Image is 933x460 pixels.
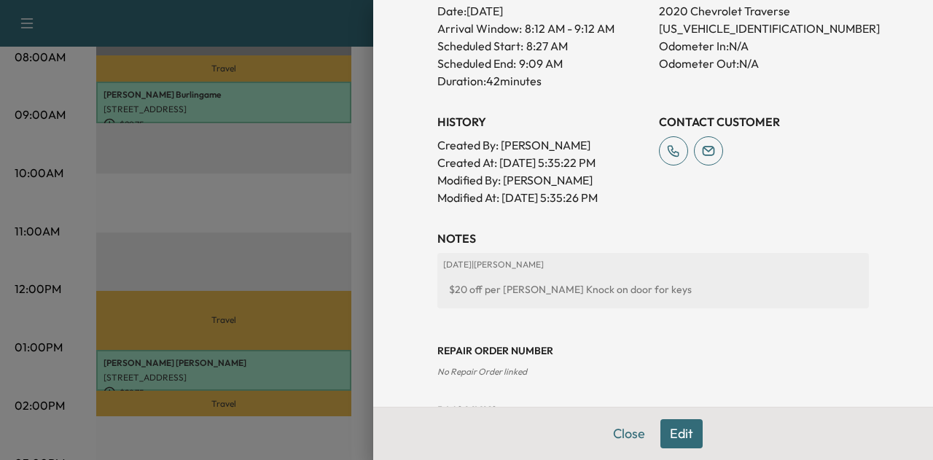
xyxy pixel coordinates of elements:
h3: DMS Links [437,402,869,419]
h3: History [437,113,647,130]
p: Date: [DATE] [437,2,647,20]
p: Modified By : [PERSON_NAME] [437,171,647,189]
p: Created By : [PERSON_NAME] [437,136,647,154]
span: 8:12 AM - 9:12 AM [525,20,614,37]
p: Odometer Out: N/A [659,55,869,72]
h3: NOTES [437,230,869,247]
button: Close [604,419,655,448]
p: 9:09 AM [519,55,563,72]
p: 2020 Chevrolet Traverse [659,2,869,20]
span: No Repair Order linked [437,366,527,377]
h3: Repair Order number [437,343,869,358]
p: Odometer In: N/A [659,37,869,55]
p: Scheduled End: [437,55,516,72]
div: $20 off per [PERSON_NAME] Knock on door for keys [443,276,863,303]
p: Arrival Window: [437,20,647,37]
p: [US_VEHICLE_IDENTIFICATION_NUMBER] [659,20,869,37]
p: 8:27 AM [526,37,568,55]
button: Edit [660,419,703,448]
p: Scheduled Start: [437,37,523,55]
p: [DATE] | [PERSON_NAME] [443,259,863,270]
p: Created At : [DATE] 5:35:22 PM [437,154,647,171]
h3: CONTACT CUSTOMER [659,113,869,130]
p: Duration: 42 minutes [437,72,647,90]
p: Modified At : [DATE] 5:35:26 PM [437,189,647,206]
